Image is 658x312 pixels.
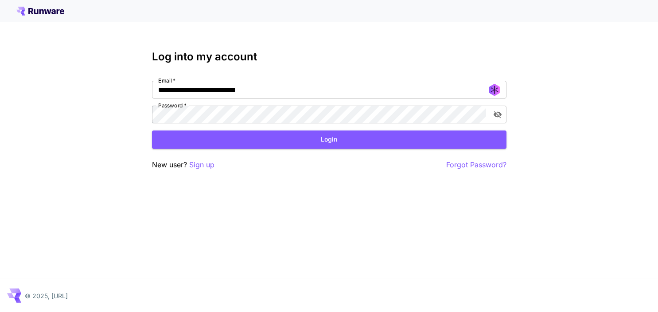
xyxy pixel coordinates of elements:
[446,159,506,170] button: Forgot Password?
[158,102,187,109] label: Password
[158,77,175,84] label: Email
[490,107,506,122] button: toggle password visibility
[152,130,506,149] button: Login
[152,51,506,63] h3: Log into my account
[189,159,214,170] button: Sign up
[152,159,214,170] p: New user?
[25,291,68,300] p: © 2025, [URL]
